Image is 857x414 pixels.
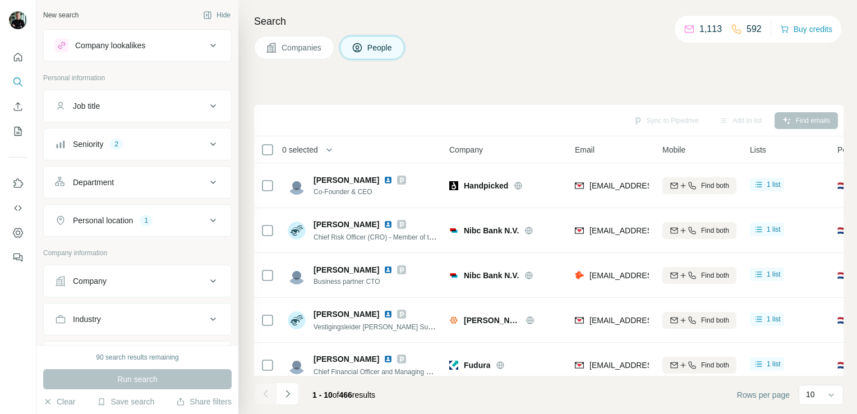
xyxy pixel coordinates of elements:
span: Chief Risk Officer (CRO) - Member of the Managing Board [314,232,488,241]
span: [PERSON_NAME] [314,264,379,275]
button: Quick start [9,47,27,67]
img: LinkedIn logo [384,310,393,319]
span: Rows per page [737,389,790,401]
p: 1,113 [699,22,722,36]
img: provider findymail logo [575,315,584,326]
img: Logo of Fudura [449,361,458,370]
img: Logo of Nibc Bank N.V. [449,226,458,235]
div: 1 [140,215,153,226]
span: Lists [750,144,766,155]
span: [EMAIL_ADDRESS][DOMAIN_NAME] [589,226,722,235]
span: Chief Financial Officer and Managing Director [314,367,450,376]
span: 0 selected [282,144,318,155]
button: Save search [97,396,154,407]
button: Company lookalikes [44,32,231,59]
button: My lists [9,121,27,141]
button: HQ location [44,344,231,371]
img: Avatar [288,266,306,284]
img: provider findymail logo [575,180,584,191]
button: Use Surfe on LinkedIn [9,173,27,194]
img: Avatar [288,177,306,195]
button: Buy credits [780,21,832,37]
span: 1 - 10 [312,390,333,399]
span: [PERSON_NAME] [314,353,379,365]
button: Seniority2 [44,131,231,158]
button: Find both [662,267,736,284]
span: 🇳🇱 [837,315,847,326]
span: Email [575,144,595,155]
button: Hide [195,7,238,24]
button: Dashboard [9,223,27,243]
span: Co-Founder & CEO [314,187,406,197]
span: [EMAIL_ADDRESS][DOMAIN_NAME] [589,271,722,280]
div: Department [73,177,114,188]
button: Find both [662,177,736,194]
button: Find both [662,357,736,374]
span: [PERSON_NAME] [314,309,379,320]
span: People [367,42,393,53]
span: Nibc Bank N.V. [464,270,519,281]
div: Industry [73,314,101,325]
img: Avatar [288,356,306,374]
span: Find both [701,315,729,325]
img: LinkedIn logo [384,220,393,229]
p: 592 [747,22,762,36]
img: Avatar [288,222,306,240]
span: [PERSON_NAME] [314,219,379,230]
img: LinkedIn logo [384,355,393,364]
div: Company [73,275,107,287]
span: Companies [282,42,322,53]
span: Fudura [464,360,490,371]
img: Logo of Nibc Bank N.V. [449,271,458,280]
div: 90 search results remaining [96,352,178,362]
button: Find both [662,312,736,329]
img: provider findymail logo [575,225,584,236]
span: 1 list [767,180,781,190]
img: Logo of Donker Groep [449,316,458,325]
button: Find both [662,222,736,239]
span: 🇳🇱 [837,225,847,236]
div: 2 [110,139,123,149]
div: Personal location [73,215,133,226]
button: Navigate to next page [277,383,299,405]
h4: Search [254,13,844,29]
p: 10 [806,389,815,400]
div: Job title [73,100,100,112]
p: Personal information [43,73,232,83]
span: [PERSON_NAME] [314,174,379,186]
span: Vestigingsleider [PERSON_NAME] Substrates [314,322,452,331]
span: Company [449,144,483,155]
span: [EMAIL_ADDRESS][DOMAIN_NAME] [589,316,722,325]
button: Feedback [9,247,27,268]
span: Nibc Bank N.V. [464,225,519,236]
span: 1 list [767,224,781,234]
span: Handpicked [464,180,508,191]
img: LinkedIn logo [384,176,393,185]
button: Clear [43,396,75,407]
button: Enrich CSV [9,96,27,117]
span: Find both [701,226,729,236]
span: Find both [701,270,729,280]
img: Avatar [9,11,27,29]
div: Company lookalikes [75,40,145,51]
span: Find both [701,360,729,370]
button: Company [44,268,231,295]
span: 1 list [767,314,781,324]
img: Logo of Handpicked [449,181,458,190]
img: provider findymail logo [575,360,584,371]
div: New search [43,10,79,20]
span: 🇳🇱 [837,180,847,191]
span: Mobile [662,144,685,155]
img: provider hunter logo [575,270,584,281]
button: Search [9,72,27,92]
span: of [333,390,339,399]
button: Share filters [176,396,232,407]
img: LinkedIn logo [384,265,393,274]
span: 🇳🇱 [837,270,847,281]
span: Business partner CTO [314,277,406,287]
button: Use Surfe API [9,198,27,218]
button: Industry [44,306,231,333]
span: [EMAIL_ADDRESS][DOMAIN_NAME] [589,361,722,370]
button: Job title [44,93,231,119]
button: Personal location1 [44,207,231,234]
